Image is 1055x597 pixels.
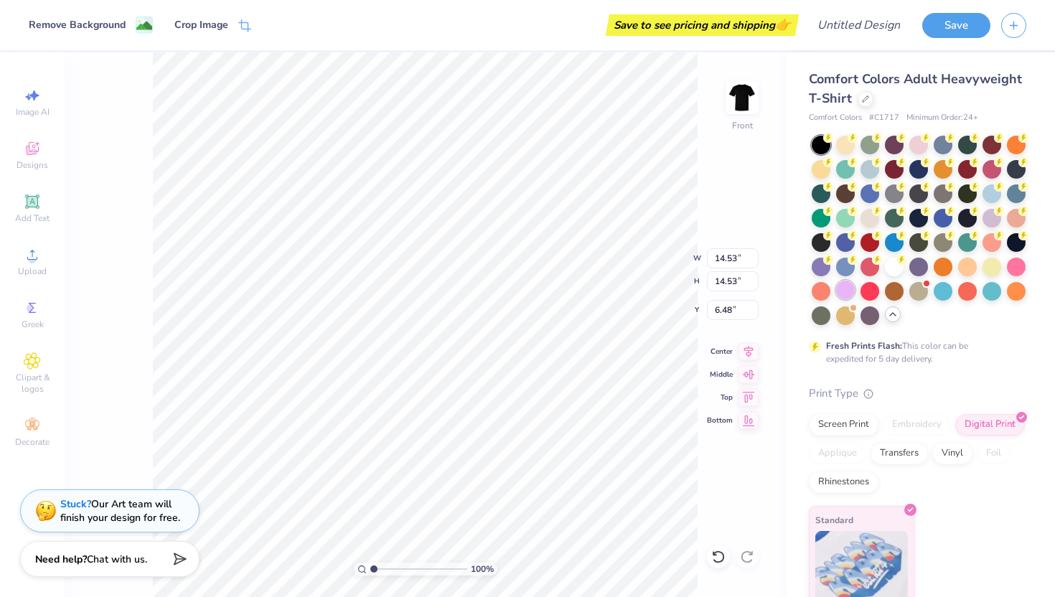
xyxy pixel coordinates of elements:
[609,14,795,36] div: Save to see pricing and shipping
[775,16,791,33] span: 👉
[869,112,899,124] span: # C1717
[826,340,902,352] strong: Fresh Prints Flash:
[922,13,990,38] button: Save
[806,11,911,39] input: Untitled Design
[29,17,126,32] div: Remove Background
[809,70,1022,107] span: Comfort Colors Adult Heavyweight T-Shirt
[17,159,48,171] span: Designs
[815,512,853,527] span: Standard
[35,553,87,566] strong: Need help?
[809,414,878,436] div: Screen Print
[977,443,1011,464] div: Foil
[16,106,50,118] span: Image AI
[18,265,47,277] span: Upload
[809,385,1026,402] div: Print Type
[707,370,733,380] span: Middle
[809,471,878,493] div: Rhinestones
[871,443,928,464] div: Transfers
[809,112,862,124] span: Comfort Colors
[87,553,147,566] span: Chat with us.
[809,443,866,464] div: Applique
[60,497,91,511] strong: Stuck?
[826,339,1003,365] div: This color can be expedited for 5 day delivery.
[174,17,228,32] div: Crop Image
[471,563,494,575] span: 100 %
[22,319,44,330] span: Greek
[883,414,951,436] div: Embroidery
[60,497,180,525] div: Our Art team will finish your design for free.
[955,414,1025,436] div: Digital Print
[7,372,57,395] span: Clipart & logos
[15,436,50,448] span: Decorate
[728,83,756,112] img: Front
[15,212,50,224] span: Add Text
[732,119,753,132] div: Front
[707,415,733,426] span: Bottom
[707,347,733,357] span: Center
[906,112,978,124] span: Minimum Order: 24 +
[932,443,972,464] div: Vinyl
[707,392,733,403] span: Top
